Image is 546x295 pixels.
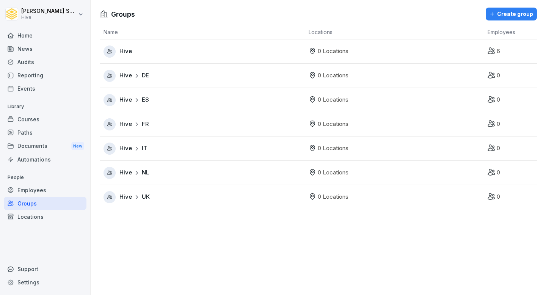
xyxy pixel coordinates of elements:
[104,70,305,82] a: HiveDE
[497,193,500,201] p: 0
[497,168,500,177] p: 0
[4,139,86,153] div: Documents
[4,153,86,166] a: Automations
[4,276,86,289] a: Settings
[4,262,86,276] div: Support
[497,47,500,56] p: 6
[21,15,77,20] p: Hive
[104,167,305,179] a: HiveNL
[104,118,305,130] a: HiveFR
[119,96,132,104] span: Hive
[104,191,305,203] a: HiveUK
[4,210,86,223] a: Locations
[111,9,135,19] h1: Groups
[100,25,305,39] th: Name
[4,82,86,95] a: Events
[497,144,500,153] p: 0
[305,25,484,39] th: Locations
[497,120,500,129] p: 0
[4,171,86,184] p: People
[142,120,149,129] span: FR
[4,55,86,69] a: Audits
[4,100,86,113] p: Library
[21,8,77,14] p: [PERSON_NAME] Shetty
[119,120,132,129] span: Hive
[318,71,348,80] p: 0 Locations
[104,143,305,155] a: HiveIT
[318,47,348,56] p: 0 Locations
[4,139,86,153] a: DocumentsNew
[142,144,147,153] span: IT
[318,193,348,201] p: 0 Locations
[318,96,348,104] p: 0 Locations
[104,46,305,58] a: Hive
[4,197,86,210] a: Groups
[4,126,86,139] a: Paths
[4,42,86,55] a: News
[4,29,86,42] a: Home
[142,193,150,201] span: UK
[484,25,537,39] th: Employees
[142,71,149,80] span: DE
[4,184,86,197] a: Employees
[104,94,305,106] a: HiveES
[490,10,533,18] div: Create group
[119,71,132,80] span: Hive
[119,144,132,153] span: Hive
[119,193,132,201] span: Hive
[142,96,149,104] span: ES
[318,120,348,129] p: 0 Locations
[119,47,132,56] span: Hive
[119,168,132,177] span: Hive
[318,144,348,153] p: 0 Locations
[71,142,84,151] div: New
[486,8,537,20] button: Create group
[4,113,86,126] a: Courses
[497,96,500,104] p: 0
[497,71,500,80] p: 0
[142,168,149,177] span: NL
[318,168,348,177] p: 0 Locations
[4,69,86,82] a: Reporting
